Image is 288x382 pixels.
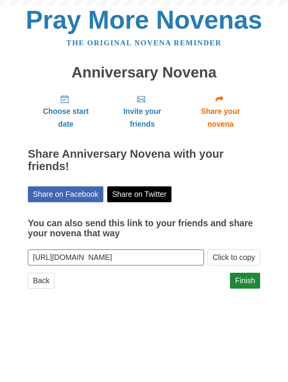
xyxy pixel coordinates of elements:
[230,273,260,289] a: Finish
[28,186,103,202] a: Share on Facebook
[104,88,181,134] a: Invite your friends
[28,219,260,238] h3: You can also send this link to your friends and share your novena that way
[207,250,260,265] button: Click to copy
[36,105,96,131] span: Choose start date
[189,105,252,131] span: Share your novena
[28,273,55,289] a: Back
[28,88,104,134] a: Choose start date
[28,148,260,173] h2: Share Anniversary Novena with your friends!
[111,105,173,131] span: Invite your friends
[107,186,172,202] a: Share on Twitter
[181,88,260,134] a: Share your novena
[67,39,222,47] a: The original novena reminder
[26,5,262,34] a: Pray More Novenas
[28,64,260,81] h1: Anniversary Novena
